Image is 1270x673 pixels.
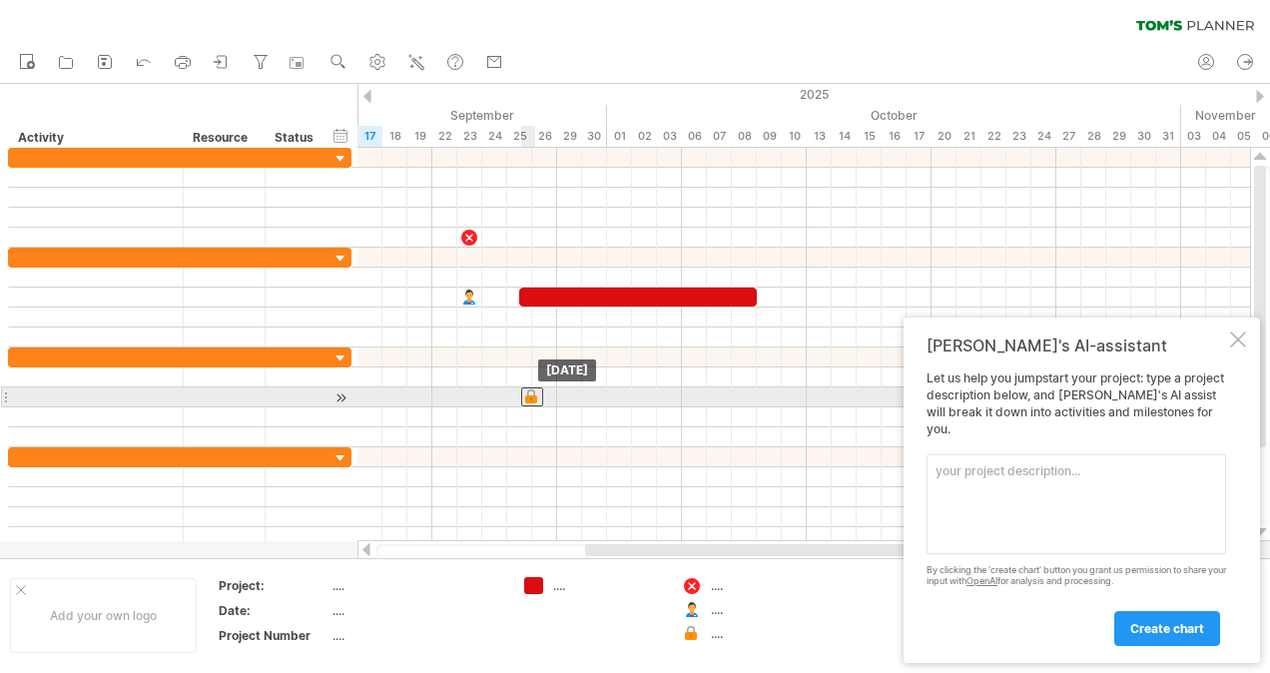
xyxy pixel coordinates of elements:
span: create chart [1130,621,1204,636]
div: Monday, 13 October 2025 [807,126,832,147]
div: Thursday, 23 October 2025 [1006,126,1031,147]
div: Add your own logo [10,578,197,653]
div: Wednesday, 15 October 2025 [857,126,882,147]
div: Tuesday, 30 September 2025 [582,126,607,147]
div: October 2025 [607,105,1181,126]
div: .... [553,577,662,594]
div: [DATE] [538,359,596,381]
div: Thursday, 30 October 2025 [1131,126,1156,147]
div: Wednesday, 5 November 2025 [1231,126,1256,147]
div: Tuesday, 21 October 2025 [956,126,981,147]
a: OpenAI [966,575,997,586]
div: Friday, 26 September 2025 [532,126,557,147]
div: Activity [18,128,172,148]
div: Monday, 3 November 2025 [1181,126,1206,147]
div: .... [711,601,820,618]
div: Project: [219,577,328,594]
div: .... [332,627,500,644]
div: Wednesday, 1 October 2025 [607,126,632,147]
div: Project Number [219,627,328,644]
div: Friday, 19 September 2025 [407,126,432,147]
div: .... [332,577,500,594]
div: Wednesday, 29 October 2025 [1106,126,1131,147]
div: Let us help you jumpstart your project: type a project description below, and [PERSON_NAME]'s AI ... [927,370,1226,645]
div: Thursday, 2 October 2025 [632,126,657,147]
div: Resource [193,128,254,148]
div: .... [711,577,820,594]
div: Monday, 27 October 2025 [1056,126,1081,147]
div: Thursday, 16 October 2025 [882,126,907,147]
div: Thursday, 18 September 2025 [382,126,407,147]
div: Tuesday, 7 October 2025 [707,126,732,147]
div: Friday, 10 October 2025 [782,126,807,147]
div: .... [332,602,500,619]
div: Tuesday, 14 October 2025 [832,126,857,147]
div: Monday, 29 September 2025 [557,126,582,147]
div: Thursday, 9 October 2025 [757,126,782,147]
div: Wednesday, 8 October 2025 [732,126,757,147]
div: By clicking the 'create chart' button you grant us permission to share your input with for analys... [927,565,1226,587]
div: Friday, 3 October 2025 [657,126,682,147]
div: Friday, 24 October 2025 [1031,126,1056,147]
div: Friday, 17 October 2025 [907,126,932,147]
a: create chart [1114,611,1220,646]
div: Tuesday, 28 October 2025 [1081,126,1106,147]
div: .... [711,625,820,642]
div: Wednesday, 22 October 2025 [981,126,1006,147]
div: Friday, 31 October 2025 [1156,126,1181,147]
div: Tuesday, 4 November 2025 [1206,126,1231,147]
div: Monday, 22 September 2025 [432,126,457,147]
div: Thursday, 25 September 2025 [507,126,532,147]
div: scroll to activity [331,387,350,408]
div: Wednesday, 24 September 2025 [482,126,507,147]
div: [PERSON_NAME]'s AI-assistant [927,336,1226,355]
div: Date: [219,602,328,619]
div: Wednesday, 17 September 2025 [357,126,382,147]
div: Monday, 6 October 2025 [682,126,707,147]
div: Tuesday, 23 September 2025 [457,126,482,147]
div: Status [275,128,318,148]
div: Monday, 20 October 2025 [932,126,956,147]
